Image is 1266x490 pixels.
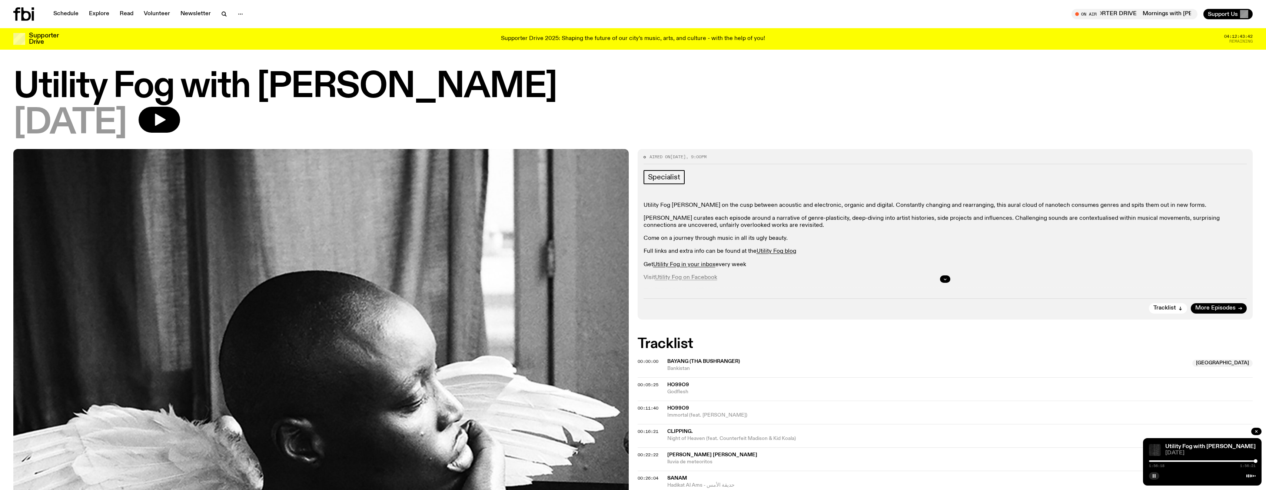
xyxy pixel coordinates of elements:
span: SANAM [667,476,687,481]
span: 1:56:18 [1149,464,1164,468]
span: [DATE] [13,107,127,140]
p: Come on a journey through music in all its ugly beauty. [644,235,1247,242]
span: Ho99o9 [667,405,689,411]
span: clipping. [667,429,693,434]
button: Tracklist [1149,303,1187,314]
h2: Tracklist [638,337,1253,351]
p: Supporter Drive 2025: Shaping the future of our city’s music, arts, and culture - with the help o... [501,36,765,42]
span: [DATE] [1165,450,1256,456]
span: BAYANG (tha Bushranger) [667,359,740,364]
span: [DATE] [670,154,686,160]
button: 00:00:00 [638,360,658,364]
span: 00:16:21 [638,428,658,434]
span: Remaining [1229,39,1253,43]
a: Explore [84,9,114,19]
span: , 9:00pm [686,154,707,160]
span: Night of Heaven (feat. Counterfeit Madison & Kid Koala) [667,435,1253,442]
p: Utility Fog [PERSON_NAME] on the cusp between acoustic and electronic, organic and digital. Const... [644,202,1247,209]
a: Schedule [49,9,83,19]
span: Tracklist [1153,305,1176,311]
span: Hadikat Al Ams - حديقة الأمس [667,482,1253,489]
button: 00:11:40 [638,406,658,410]
button: 00:22:22 [638,453,658,457]
span: Godflesh [667,388,1253,395]
button: 00:16:21 [638,430,658,434]
span: 00:05:25 [638,382,658,388]
a: Utility Fog in your inbox [653,262,715,268]
h1: Utility Fog with [PERSON_NAME] [13,70,1253,104]
span: Support Us [1208,11,1238,17]
span: More Episodes [1195,305,1236,311]
span: [PERSON_NAME] [PERSON_NAME] [667,452,757,457]
span: Aired on [649,154,670,160]
img: Cover of Giuseppe Ielasi's album "an insistence on material vol.2" [1149,444,1161,456]
span: 1:56:21 [1240,464,1256,468]
p: Get every week [644,261,1247,268]
a: More Episodes [1191,303,1247,314]
a: Specialist [644,170,685,184]
span: Ho99o9 [667,382,689,387]
a: Read [115,9,138,19]
button: On AirMornings with [PERSON_NAME] // SUPPORTER DRIVEMornings with [PERSON_NAME] // SUPPORTER DRIVE [1071,9,1197,19]
span: 00:00:00 [638,358,658,364]
p: [PERSON_NAME] curates each episode around a narrative of genre-plasticity, deep-diving into artis... [644,215,1247,229]
span: Specialist [648,173,680,181]
span: 04:12:43:42 [1224,34,1253,39]
button: 00:26:04 [638,476,658,480]
span: Immortal (feat. [PERSON_NAME]) [667,412,1253,419]
a: Utility Fog blog [757,248,796,254]
span: Bankistan [667,365,1188,372]
a: Newsletter [176,9,215,19]
a: Utility Fog with [PERSON_NAME] [1165,444,1256,450]
a: Volunteer [139,9,175,19]
p: Full links and extra info can be found at the [644,248,1247,255]
button: 00:05:25 [638,383,658,387]
span: lluvia de meteoritos [667,458,1253,466]
span: [GEOGRAPHIC_DATA] [1192,360,1253,367]
span: 00:22:22 [638,452,658,458]
span: 00:11:40 [638,405,658,411]
h3: Supporter Drive [29,33,59,45]
button: Support Us [1203,9,1253,19]
span: 00:26:04 [638,475,658,481]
